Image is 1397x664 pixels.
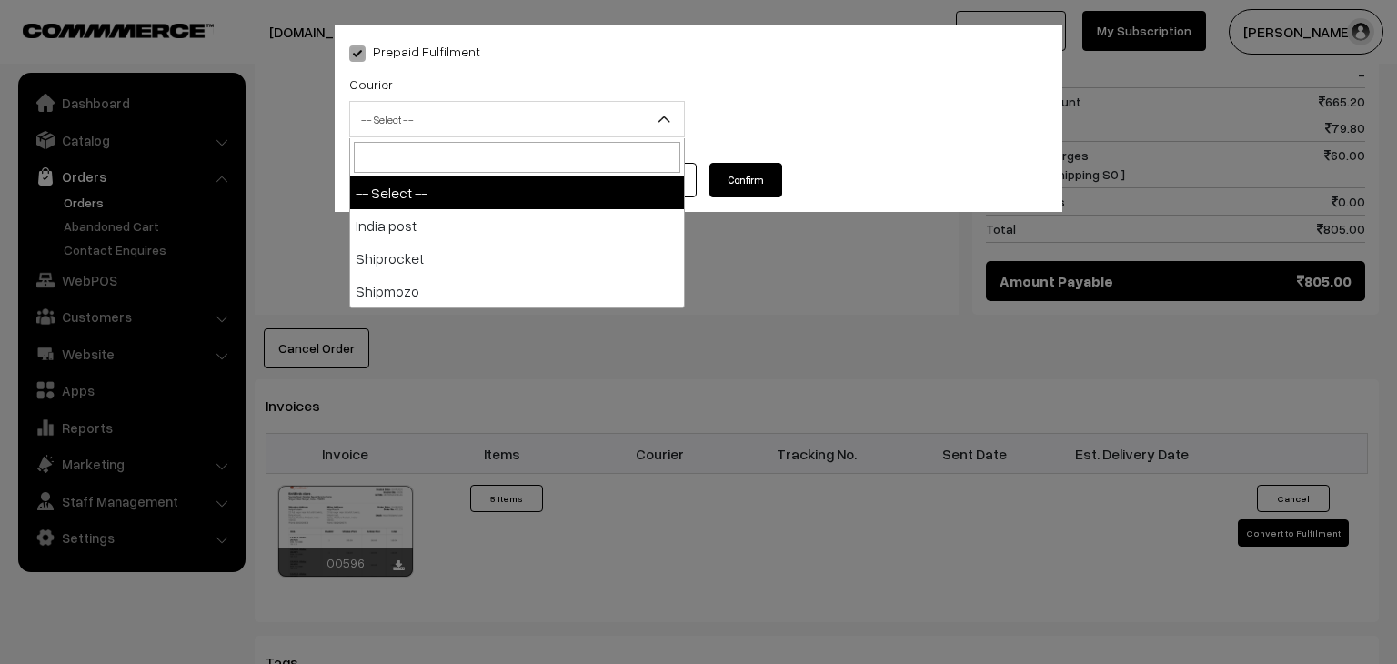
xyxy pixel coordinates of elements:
[47,47,200,62] div: Domain: [DOMAIN_NAME]
[350,176,684,209] li: -- Select --
[349,101,685,137] span: -- Select --
[29,47,44,62] img: website_grey.svg
[349,75,393,94] label: Courier
[350,104,684,136] span: -- Select --
[350,275,684,307] li: Shipmozo
[201,107,307,119] div: Keywords by Traffic
[29,29,44,44] img: logo_orange.svg
[51,29,89,44] div: v 4.0.25
[181,106,196,120] img: tab_keywords_by_traffic_grey.svg
[49,106,64,120] img: tab_domain_overview_orange.svg
[709,163,782,197] button: Confirm
[349,42,480,61] label: Prepaid Fulfilment
[350,242,684,275] li: Shiprocket
[69,107,163,119] div: Domain Overview
[350,209,684,242] li: India post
